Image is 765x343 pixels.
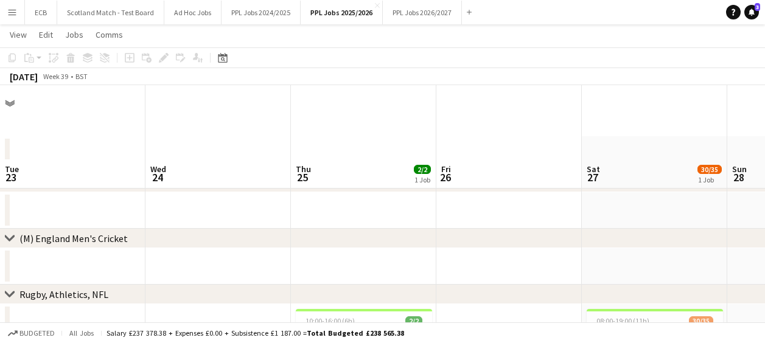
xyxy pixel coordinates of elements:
a: 3 [744,5,759,19]
span: Week 39 [40,72,71,81]
div: 1 Job [414,175,430,184]
span: 24 [148,170,166,184]
span: Tue [5,164,19,175]
span: 25 [294,170,311,184]
button: PPL Jobs 2025/2026 [301,1,383,24]
span: Edit [39,29,53,40]
span: Fri [441,164,451,175]
span: View [10,29,27,40]
span: Jobs [65,29,83,40]
span: Wed [150,164,166,175]
span: 23 [3,170,19,184]
button: Ad Hoc Jobs [164,1,222,24]
a: Comms [91,27,128,43]
span: 27 [585,170,600,184]
span: 30/35 [697,165,722,174]
span: 2/2 [414,165,431,174]
span: 30/35 [689,316,713,325]
div: BST [75,72,88,81]
button: Scotland Match - Test Board [57,1,164,24]
span: 08:00-19:00 (11h) [596,316,649,325]
span: All jobs [67,328,96,338]
button: Budgeted [6,327,57,340]
span: Budgeted [19,329,55,338]
span: 26 [439,170,451,184]
span: 28 [730,170,747,184]
div: [DATE] [10,71,38,83]
div: (M) England Men's Cricket [19,232,128,244]
span: 3 [755,3,760,11]
a: Edit [34,27,58,43]
a: View [5,27,32,43]
div: Rugby, Athletics, NFL [19,288,108,300]
div: 1 Job [698,175,721,184]
span: 10:00-16:00 (6h) [306,316,355,325]
div: Salary £237 378.38 + Expenses £0.00 + Subsistence £1 187.00 = [107,328,404,338]
button: PPL Jobs 2026/2027 [383,1,462,24]
span: Comms [96,29,123,40]
span: Sun [732,164,747,175]
button: PPL Jobs 2024/2025 [222,1,301,24]
span: Total Budgeted £238 565.38 [307,328,404,338]
span: 2/2 [405,316,422,325]
span: Thu [296,164,311,175]
button: ECB [25,1,57,24]
a: Jobs [60,27,88,43]
span: Sat [587,164,600,175]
